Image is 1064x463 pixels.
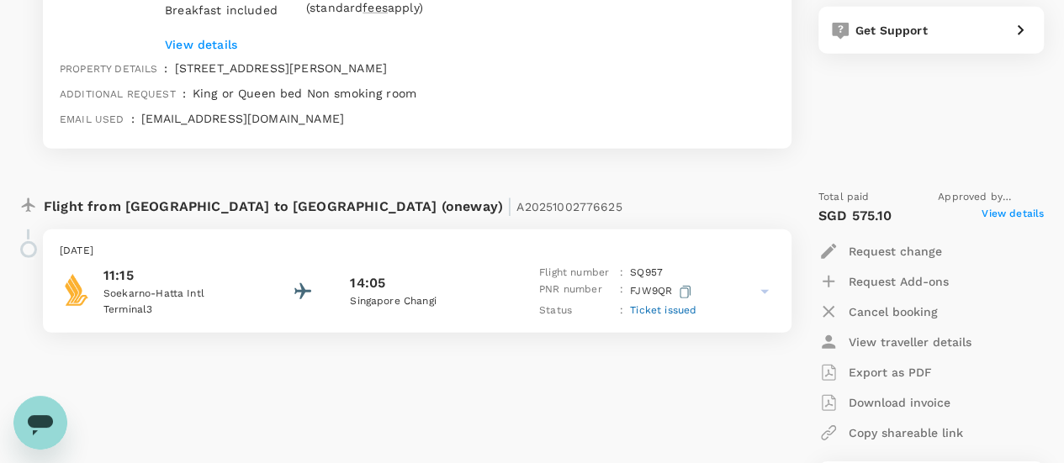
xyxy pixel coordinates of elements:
p: SQ 957 [630,265,663,281]
div: Breakfast included [165,2,278,18]
p: [DATE] [60,243,775,260]
img: Singapore Airlines [60,273,93,307]
p: : [620,265,623,281]
p: King or Queen bed Non smoking room [193,85,775,102]
p: SGD 575.10 [818,206,892,226]
span: : [131,112,135,125]
p: FJW9QR [630,281,695,303]
span: fees [363,1,388,14]
span: Total paid [818,189,870,206]
span: | [507,194,512,218]
span: Additional request [60,88,176,100]
span: Approved by [938,189,1044,206]
span: Property details [60,63,157,75]
p: Cancel booking [849,303,938,320]
iframe: Button to launch messaging window [13,396,67,450]
span: View details [982,206,1044,226]
p: : [620,303,623,319]
p: Status [539,303,613,319]
p: [EMAIL_ADDRESS][DOMAIN_NAME] [141,110,775,127]
p: View details [165,36,615,53]
p: Download invoice [849,394,950,411]
span: A20251002776625 [516,200,622,213]
span: Ticket issued [630,304,696,316]
button: Cancel booking [818,297,938,327]
p: Request change [849,243,942,260]
p: Export as PDF [849,364,932,381]
button: Export as PDF [818,357,932,387]
p: Flight from [GEOGRAPHIC_DATA] to [GEOGRAPHIC_DATA] (oneway) [44,189,622,219]
span: Get Support [855,24,928,37]
button: Request Add-ons [818,266,949,297]
p: Request Add-ons [849,273,949,290]
span: : [164,61,167,75]
span: Email used [60,113,124,125]
p: 11:15 [103,266,255,286]
p: : [620,281,623,303]
p: [STREET_ADDRESS][PERSON_NAME] [175,60,775,76]
p: Singapore Changi [350,293,501,310]
p: PNR number [539,281,613,303]
p: 14:05 [350,273,385,293]
button: Request change [818,236,942,266]
span: : [183,87,186,100]
p: Terminal 3 [103,302,255,318]
button: Download invoice [818,387,950,418]
p: View traveller details [849,334,971,350]
button: Copy shareable link [818,418,963,448]
p: Flight number [539,265,613,281]
p: Soekarno-Hatta Intl [103,286,255,303]
p: Copy shareable link [849,424,963,441]
button: View traveller details [818,327,971,357]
